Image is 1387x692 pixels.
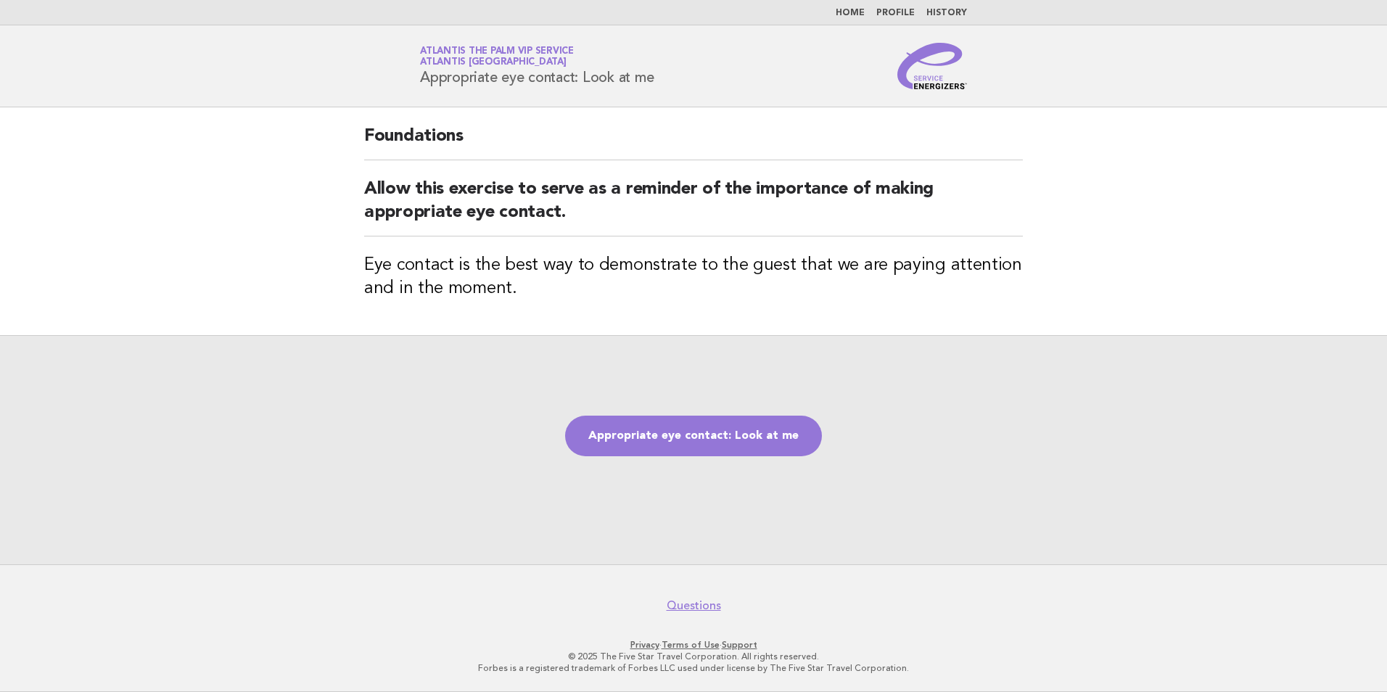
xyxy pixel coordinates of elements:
h3: Eye contact is the best way to demonstrate to the guest that we are paying attention and in the m... [364,254,1023,300]
span: Atlantis [GEOGRAPHIC_DATA] [420,58,567,67]
p: © 2025 The Five Star Travel Corporation. All rights reserved. [250,651,1137,662]
a: Support [722,640,757,650]
img: Service Energizers [897,43,967,89]
p: Forbes is a registered trademark of Forbes LLC used under license by The Five Star Travel Corpora... [250,662,1137,674]
h2: Allow this exercise to serve as a reminder of the importance of making appropriate eye contact. [364,178,1023,236]
h1: Appropriate eye contact: Look at me [420,47,654,85]
a: Appropriate eye contact: Look at me [565,416,822,456]
a: Profile [876,9,915,17]
a: Privacy [630,640,659,650]
a: Questions [667,598,721,613]
a: Terms of Use [662,640,720,650]
a: History [926,9,967,17]
a: Home [836,9,865,17]
h2: Foundations [364,125,1023,160]
p: · · [250,639,1137,651]
a: Atlantis The Palm VIP ServiceAtlantis [GEOGRAPHIC_DATA] [420,46,574,67]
